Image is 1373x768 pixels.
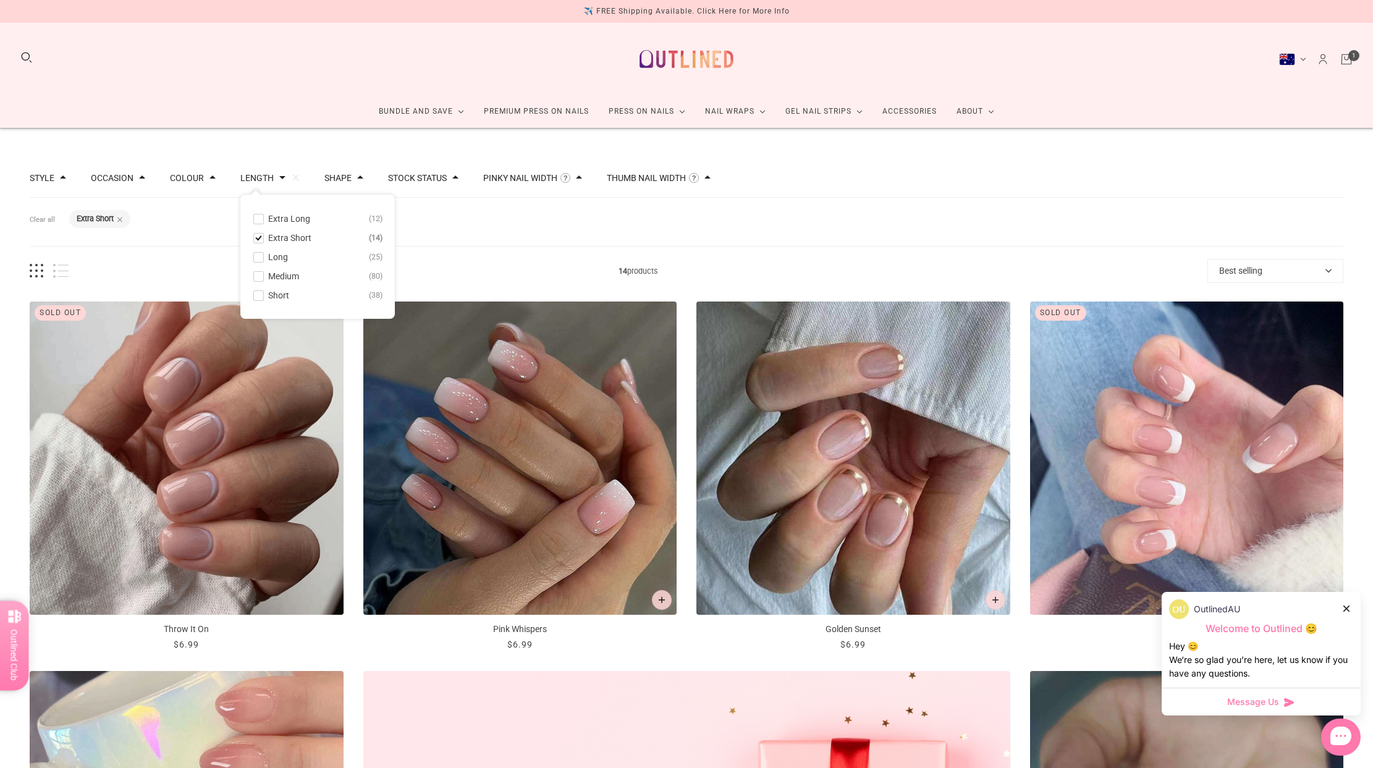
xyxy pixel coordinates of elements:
span: 25 [369,250,382,264]
button: Add to cart [652,590,672,610]
div: Hey 😊 We‘re so glad you’re here, let us know if you have any questions. [1169,639,1353,680]
b: 14 [619,266,627,276]
button: Filter by Style [30,174,54,182]
span: Medium [268,271,299,281]
div: Sold out [1035,305,1086,321]
button: Clear filters by Length [292,174,300,182]
button: Short 38 [253,288,382,303]
button: Add to cart [986,590,1005,610]
span: Long [268,252,288,262]
button: Filter by Pinky Nail Width [483,174,557,182]
a: Throw It On [30,302,344,652]
a: Press On Nails [599,95,695,128]
button: Extra Long 12 [253,211,382,226]
a: Outlined [632,33,741,85]
a: Pink Whispers [363,302,677,652]
a: Accessories [872,95,947,128]
button: Filter by Thumb Nail Width [607,174,686,182]
span: Short [268,290,289,300]
a: Premium Press On Nails [474,95,599,128]
a: About [947,95,1004,128]
span: $6.99 [507,639,533,649]
span: 14 [369,230,382,245]
button: Extra Short [77,215,114,223]
span: 38 [369,288,382,303]
span: 80 [369,269,382,284]
button: Best selling [1207,259,1343,283]
p: French Pink [1030,623,1344,636]
a: Cart [1340,53,1353,66]
span: $6.99 [174,639,199,649]
p: Golden Sunset [696,623,1010,636]
img: data:image/png;base64,iVBORw0KGgoAAAANSUhEUgAAACQAAAAkCAYAAADhAJiYAAAC6klEQVR4AexVPWgUQRT+dvf29v6... [1169,599,1189,619]
span: products [69,264,1207,277]
button: Clear all filters [30,211,55,229]
p: Pink Whispers [363,623,677,636]
a: Nail Wraps [695,95,775,128]
button: Grid view [30,264,43,278]
a: Bundle and Save [369,95,474,128]
span: 12 [369,211,382,226]
div: ✈️ FREE Shipping Available. Click Here for More Info [584,5,790,18]
button: Filter by Length [240,174,274,182]
b: Extra Short [77,214,114,223]
a: French Pink [1030,302,1344,652]
span: Extra Short [268,233,311,243]
button: Search [20,51,33,64]
button: Filter by Stock status [388,174,447,182]
span: Message Us [1227,696,1279,708]
button: Long 25 [253,250,382,264]
p: Throw It On [30,623,344,636]
a: Account [1316,53,1330,66]
button: Filter by Colour [170,174,204,182]
button: Medium 80 [253,269,382,284]
a: Gel Nail Strips [775,95,872,128]
span: Extra Long [268,214,310,224]
button: Filter by Occasion [91,174,133,182]
button: Filter by Shape [324,174,352,182]
button: List view [53,264,69,278]
button: Extra Short 14 [253,230,382,245]
span: $6.99 [840,639,866,649]
p: OutlinedAU [1194,602,1240,616]
a: Golden Sunset [696,302,1010,652]
p: Welcome to Outlined 😊 [1169,622,1353,635]
button: Australia [1279,53,1306,65]
img: Throw It On-Press on Manicure-Outlined [30,302,344,615]
div: Sold out [35,305,86,321]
